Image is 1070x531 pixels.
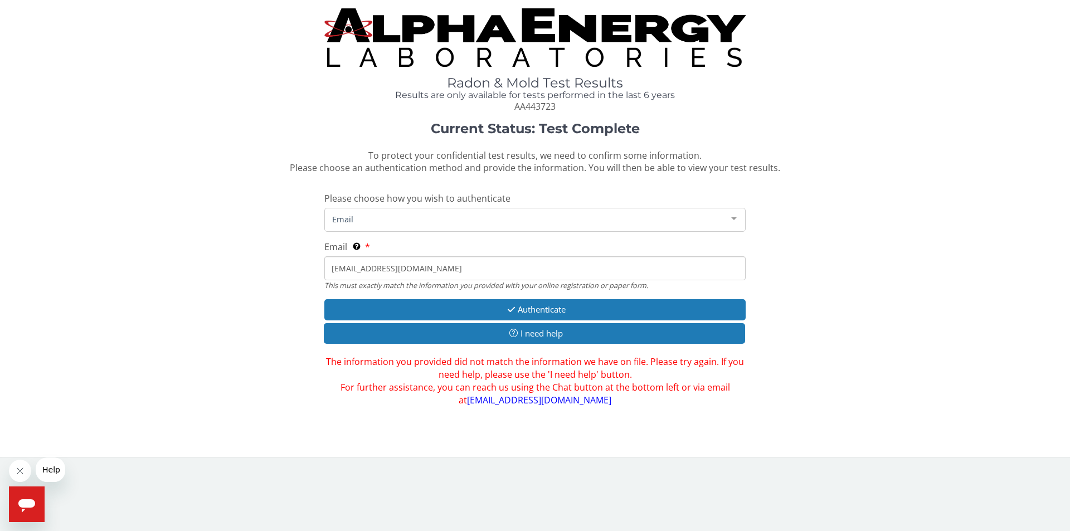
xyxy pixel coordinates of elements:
a: [EMAIL_ADDRESS][DOMAIN_NAME] [467,394,611,406]
span: Email [324,241,347,253]
iframe: Button to launch messaging window [9,486,45,522]
span: Email [329,213,723,225]
h4: Results are only available for tests performed in the last 6 years [324,90,746,100]
div: This must exactly match the information you provided with your online registration or paper form. [324,280,746,290]
span: AA443723 [514,100,556,113]
button: I need help [324,323,745,344]
h1: Radon & Mold Test Results [324,76,746,90]
strong: Current Status: Test Complete [431,120,640,137]
span: The information you provided did not match the information we have on file. Please try again. If ... [324,355,746,406]
button: Authenticate [324,299,746,320]
img: TightCrop.jpg [324,8,746,67]
span: To protect your confidential test results, we need to confirm some information. Please choose an ... [290,149,780,174]
iframe: Message from company [36,457,65,482]
span: Please choose how you wish to authenticate [324,192,510,204]
iframe: Close message [9,460,31,482]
